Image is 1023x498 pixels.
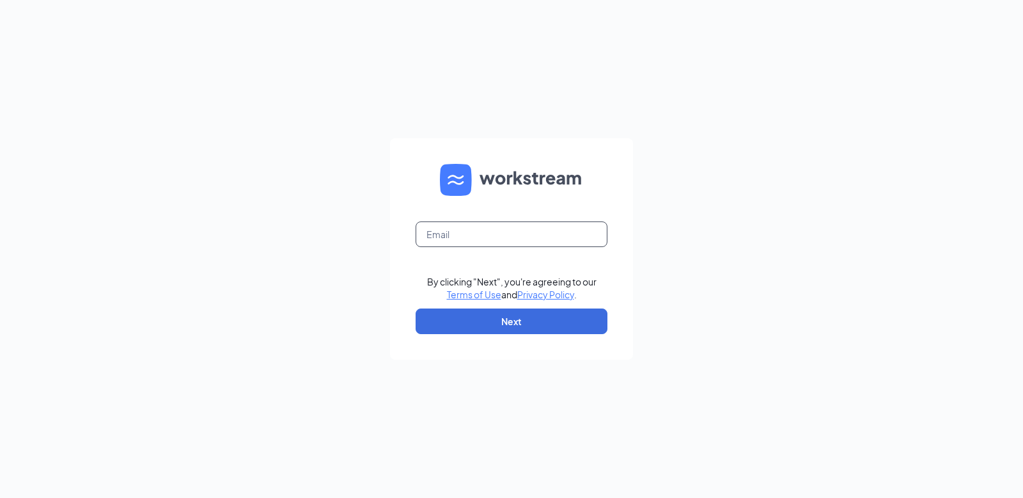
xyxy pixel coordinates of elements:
a: Privacy Policy [517,289,574,300]
div: By clicking "Next", you're agreeing to our and . [427,275,597,301]
input: Email [416,221,607,247]
a: Terms of Use [447,289,501,300]
button: Next [416,309,607,334]
img: WS logo and Workstream text [440,164,583,196]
